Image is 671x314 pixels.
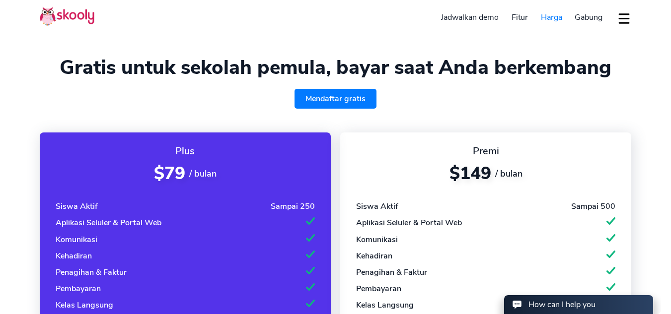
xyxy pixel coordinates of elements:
div: Premi [356,144,615,158]
span: / bulan [495,168,522,180]
div: Kelas Langsung [56,300,113,311]
div: Kehadiran [356,251,392,261]
div: Plus [56,144,315,158]
div: Siswa Aktif [356,201,398,212]
a: Gabung [568,9,609,25]
div: Komunikasi [56,234,97,245]
div: Aplikasi Seluler & Portal Web [356,217,462,228]
img: Skooly [40,6,94,26]
div: Sampai 250 [271,201,315,212]
div: Sampai 500 [571,201,615,212]
div: Pembayaran [56,283,101,294]
div: Kehadiran [56,251,92,261]
a: Fitur [505,9,534,25]
a: Mendaftar gratis [295,89,376,109]
div: Pembayaran [356,283,401,294]
div: Komunikasi [356,234,398,245]
h1: Gratis untuk sekolah pemula, bayar saat Anda berkembang [40,56,631,79]
div: Siswa Aktif [56,201,97,212]
span: $79 [154,162,185,185]
span: / bulan [189,168,217,180]
div: Aplikasi Seluler & Portal Web [56,217,161,228]
button: dropdown menu [617,7,631,30]
div: Penagihan & Faktur [356,267,427,278]
span: Harga [541,12,562,23]
div: Kelas Langsung [356,300,414,311]
span: Gabung [575,12,602,23]
a: Jadwalkan demo [435,9,506,25]
a: Harga [534,9,569,25]
div: Penagihan & Faktur [56,267,127,278]
span: $149 [449,162,491,185]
